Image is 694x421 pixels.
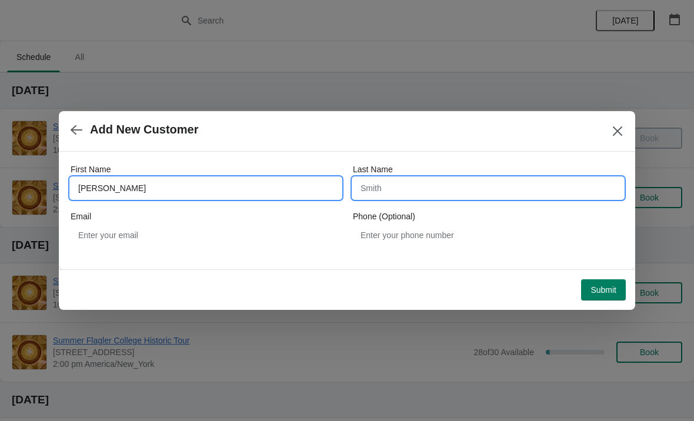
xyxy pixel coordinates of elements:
label: Last Name [353,163,393,175]
span: Submit [590,285,616,295]
input: Enter your phone number [353,225,623,246]
input: Smith [353,178,623,199]
h2: Add New Customer [90,123,198,136]
input: Enter your email [71,225,341,246]
input: John [71,178,341,199]
button: Submit [581,279,626,300]
button: Close [607,121,628,142]
label: First Name [71,163,111,175]
label: Phone (Optional) [353,210,415,222]
label: Email [71,210,91,222]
